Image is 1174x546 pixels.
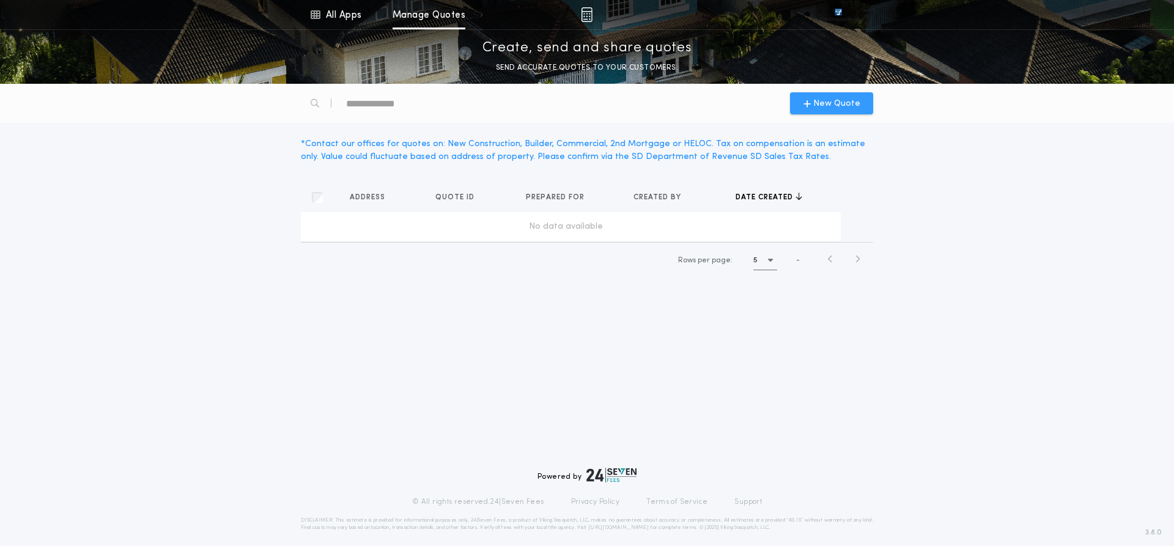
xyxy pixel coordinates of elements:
img: vs-icon [813,9,864,21]
button: Quote ID [435,191,484,204]
p: © All rights reserved. 24|Seven Fees [412,497,544,507]
a: [URL][DOMAIN_NAME] [588,525,649,530]
div: * Contact our offices for quotes on: New Construction, Builder, Commercial, 2nd Mortgage or HELOC... [301,138,873,163]
span: Address [350,193,388,202]
button: 5 [753,251,777,270]
div: No data available [306,221,826,233]
span: - [796,255,800,266]
img: img [581,7,593,22]
p: DISCLAIMER: This estimate is provided for informational purposes only. 24|Seven Fees, a product o... [301,517,873,531]
span: Prepared for [526,193,587,202]
p: Create, send and share quotes [482,39,692,58]
span: 3.8.0 [1145,527,1162,538]
a: Terms of Service [646,497,707,507]
h1: 5 [753,254,758,267]
a: Privacy Policy [571,497,620,507]
span: Rows per page: [678,257,733,264]
button: Date created [736,191,802,204]
button: New Quote [790,92,873,114]
span: New Quote [813,97,860,110]
span: Date created [736,193,796,202]
span: Created by [633,193,684,202]
img: logo [586,468,637,482]
div: Powered by [537,468,637,482]
button: Created by [633,191,690,204]
button: Address [350,191,394,204]
p: SEND ACCURATE QUOTES TO YOUR CUSTOMERS. [496,62,678,74]
a: Support [734,497,762,507]
span: Quote ID [435,193,477,202]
